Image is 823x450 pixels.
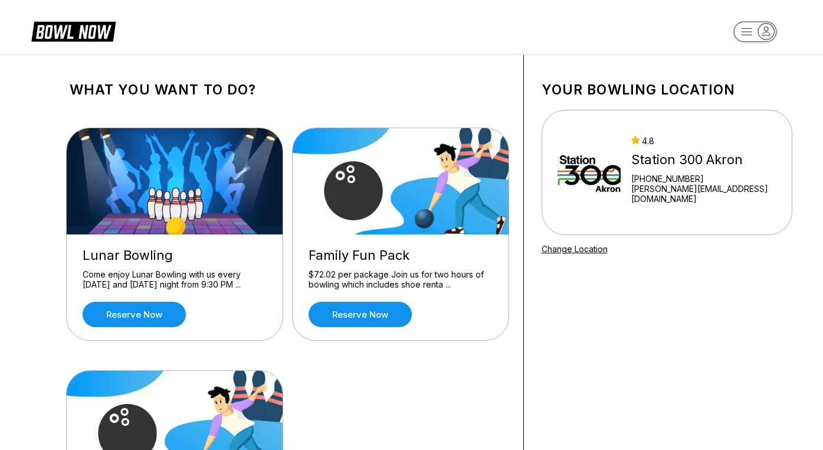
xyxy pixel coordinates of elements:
[293,128,510,234] img: Family Fun Pack
[70,81,506,98] h1: What you want to do?
[542,244,608,254] a: Change Location
[83,302,186,327] a: Reserve now
[67,128,284,234] img: Lunar Bowling
[631,152,776,168] div: Station 300 Akron
[309,302,412,327] a: Reserve now
[558,128,621,217] img: Station 300 Akron
[542,81,792,98] h1: Your bowling location
[309,269,493,290] div: $72.02 per package Join us for two hours of bowling which includes shoe renta ...
[631,184,776,204] a: [PERSON_NAME][EMAIL_ADDRESS][DOMAIN_NAME]
[631,136,776,146] div: 4.8
[631,174,776,184] div: [PHONE_NUMBER]
[83,247,267,263] div: Lunar Bowling
[83,269,267,290] div: Come enjoy Lunar Bowling with us every [DATE] and [DATE] night from 9:30 PM ...
[309,247,493,263] div: Family Fun Pack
